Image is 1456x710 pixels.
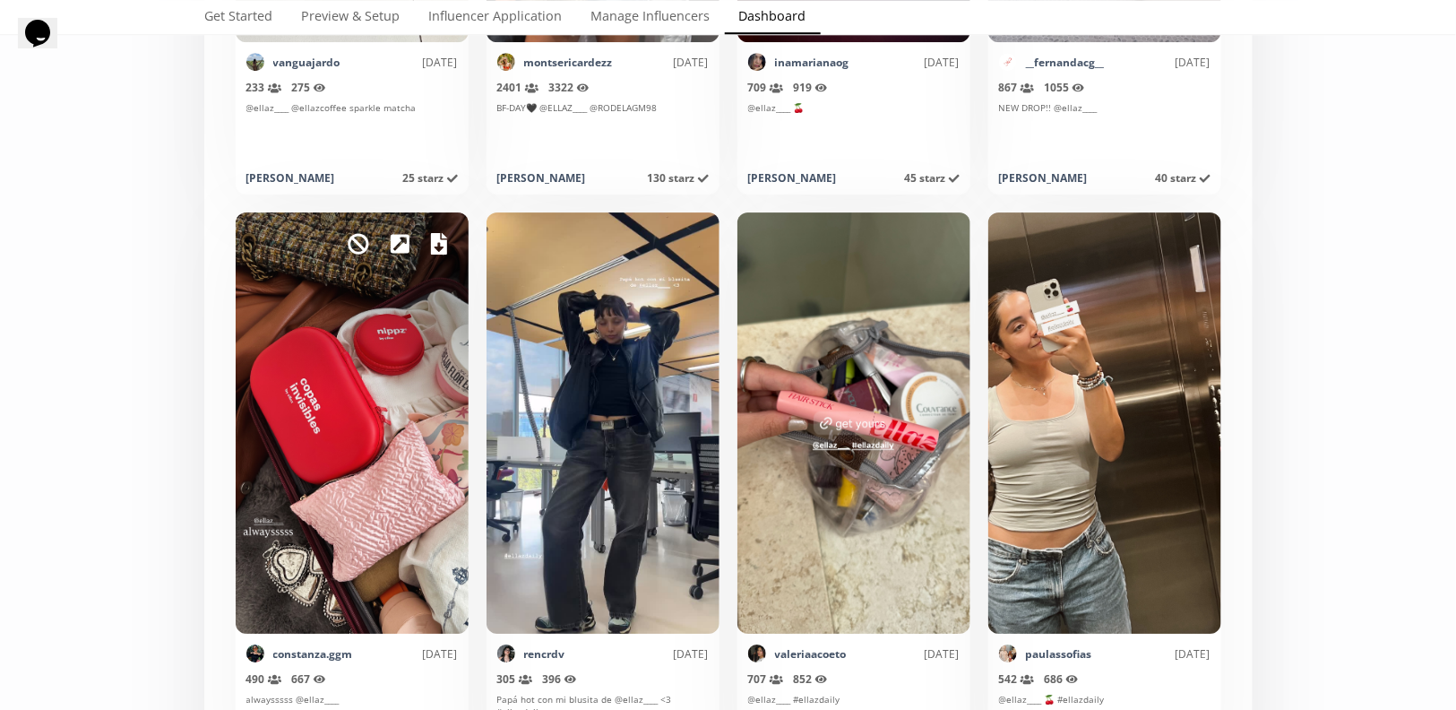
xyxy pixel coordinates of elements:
img: 279869109_652208612552229_4522994321358546834_n.jpg [246,645,264,662]
div: [PERSON_NAME] [748,170,837,186]
img: 515923700_18511726285004449_2760274697874160400_n.jpg [497,53,515,71]
img: 546614493_18531166681021698_7431195468120464280_n.jpg [246,53,264,71]
span: 3322 [549,80,590,95]
span: 396 [543,671,577,687]
div: [PERSON_NAME] [999,170,1088,186]
img: 504825933_18506685754037185_8502145953049383965_n.jpg [748,53,766,71]
span: 707 [748,671,783,687]
span: 40 starz [1156,170,1210,186]
span: 542 [999,671,1034,687]
img: 539380409_18376229266179437_8697004482254790713_n.jpg [748,645,766,662]
a: rencrdv [524,646,565,662]
span: 275 [292,80,326,95]
a: __fernandacg__ [1026,55,1105,70]
span: 2401 [497,80,538,95]
a: valeriaacoeto [775,646,847,662]
a: constanza.ggm [273,646,353,662]
span: 305 [497,671,532,687]
div: [DATE] [847,646,960,662]
img: 487238275_1326688381763793_6753275940451368017_n.jpg [999,645,1017,662]
div: [DATE] [353,646,458,662]
span: 867 [999,80,1034,95]
div: @ellaz____ @ellazcoffee sparkle matcha [246,101,458,160]
div: [DATE] [1105,55,1210,70]
div: NEW DROP!! @ellaz____ [999,101,1210,160]
div: @ellaz____ 🍒 [748,101,960,160]
div: [DATE] [613,55,709,70]
img: 558456176_18099424408724314_671565389851442453_n.jpg [497,645,515,662]
img: 522398373_18520339210033455_6118860324119053351_n.jpg [999,53,1017,71]
span: 45 starz [905,170,960,186]
span: 25 starz [403,170,458,186]
span: 1055 [1045,80,1085,95]
span: 130 starz [648,170,709,186]
div: [PERSON_NAME] [497,170,586,186]
div: [DATE] [565,646,709,662]
span: 919 [794,80,828,95]
span: 686 [1045,671,1079,687]
span: 709 [748,80,783,95]
div: [DATE] [849,55,960,70]
span: 490 [246,671,281,687]
a: inamarianaog [775,55,849,70]
span: 233 [246,80,281,95]
a: paulassofias [1026,646,1092,662]
a: vanguajardo [273,55,340,70]
div: [DATE] [1092,646,1210,662]
span: 667 [292,671,326,687]
div: [PERSON_NAME] [246,170,335,186]
iframe: chat widget [18,18,75,72]
div: BF-DAY🖤 @ELLAZ____ @RODELAGM98 [497,101,709,160]
span: 852 [794,671,828,687]
a: montsericardezz [524,55,613,70]
div: [DATE] [340,55,458,70]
